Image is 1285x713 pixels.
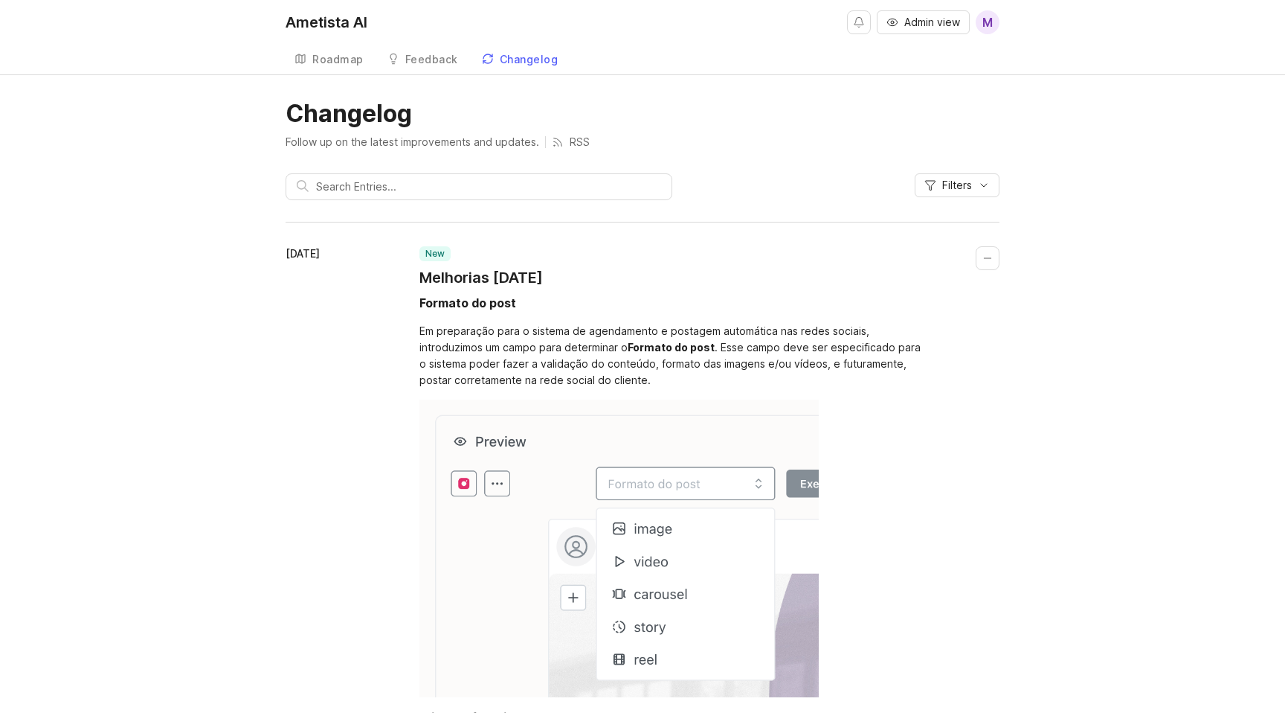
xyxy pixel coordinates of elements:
[915,173,999,197] button: Filters
[286,99,999,129] h1: Changelog
[976,246,999,270] button: Collapse changelog entry
[552,135,590,150] a: RSS
[405,54,458,65] div: Feedback
[419,267,543,288] a: Melhorias [DATE]
[286,247,320,260] time: [DATE]
[942,178,972,193] span: Filters
[628,341,715,354] div: Formato do post
[982,13,993,31] span: M
[877,10,970,34] button: Admin view
[379,45,467,75] a: Feedback
[425,248,445,260] p: new
[286,15,367,30] div: Ametista AI
[312,54,364,65] div: Roadmap
[976,10,999,34] button: M
[286,135,539,150] p: Follow up on the latest improvements and updates.
[419,294,516,312] div: Formato do post
[316,179,661,195] input: Search Entries...
[904,15,960,30] span: Admin view
[500,54,558,65] div: Changelog
[473,45,567,75] a: Changelog
[419,323,925,389] div: Em preparação para o sistema de agendamento e postagem automática nas redes sociais, introduzimos...
[286,45,373,75] a: Roadmap
[847,10,871,34] button: Notifications
[419,400,819,697] img: Screenshot 2025-09-07 at 5
[570,135,590,150] p: RSS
